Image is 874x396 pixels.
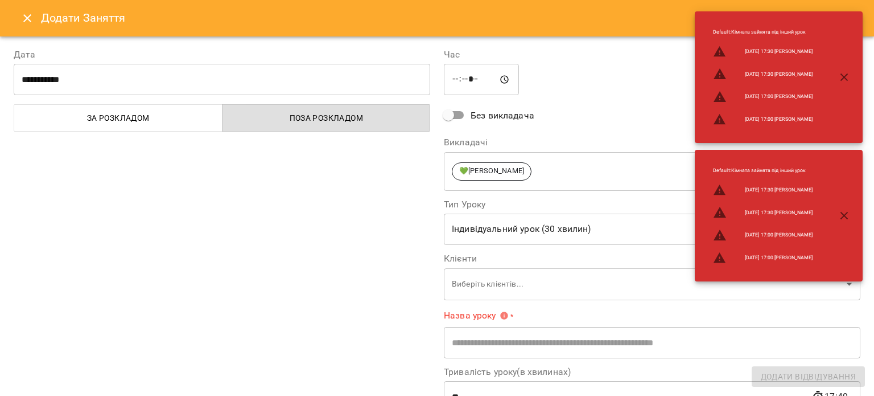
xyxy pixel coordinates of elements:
[471,109,534,123] span: Без викладача
[704,108,822,131] li: [DATE] 17:00 [PERSON_NAME]
[41,9,860,27] h6: Додати Заняття
[704,179,822,202] li: [DATE] 17:30 [PERSON_NAME]
[14,50,430,59] label: Дата
[704,63,822,85] li: [DATE] 17:30 [PERSON_NAME]
[704,40,822,63] li: [DATE] 17:30 [PERSON_NAME]
[14,104,222,132] button: За розкладом
[14,5,41,32] button: Close
[444,214,860,246] div: Індивідуальний урок (30 хвилин)
[500,311,509,320] svg: Вкажіть назву уроку або виберіть клієнтів
[444,254,860,263] label: Клієнти
[21,111,216,125] span: За розкладом
[444,368,860,377] label: Тривалість уроку(в хвилинах)
[444,200,860,209] label: Тип Уроку
[452,166,531,177] span: 💚[PERSON_NAME]
[444,50,860,59] label: Час
[452,279,842,290] p: Виберіть клієнтів...
[444,311,509,320] span: Назва уроку
[229,111,424,125] span: Поза розкладом
[222,104,431,132] button: Поза розкладом
[704,224,822,247] li: [DATE] 17:00 [PERSON_NAME]
[444,138,860,147] label: Викладачі
[444,152,860,191] div: 💚[PERSON_NAME]
[704,201,822,224] li: [DATE] 17:30 [PERSON_NAME]
[704,85,822,108] li: [DATE] 17:00 [PERSON_NAME]
[704,162,822,179] li: Default : Кімната зайнята під інший урок
[444,268,860,300] div: Виберіть клієнтів...
[704,247,822,270] li: [DATE] 17:00 [PERSON_NAME]
[704,24,822,40] li: Default : Кімната зайнята під інший урок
